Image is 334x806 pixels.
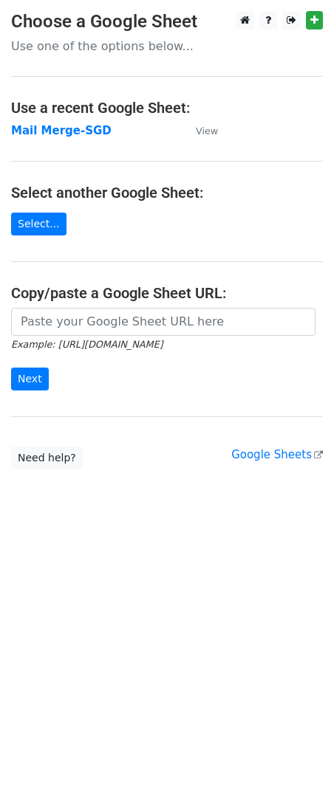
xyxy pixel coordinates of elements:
a: Need help? [11,447,83,469]
h4: Select another Google Sheet: [11,184,323,201]
h3: Choose a Google Sheet [11,11,323,32]
a: Google Sheets [231,448,323,461]
a: Select... [11,213,67,235]
a: Mail Merge-SGD [11,124,112,137]
a: View [181,124,218,137]
input: Paste your Google Sheet URL here [11,308,316,336]
h4: Use a recent Google Sheet: [11,99,323,117]
small: View [196,125,218,137]
h4: Copy/paste a Google Sheet URL: [11,284,323,302]
small: Example: [URL][DOMAIN_NAME] [11,339,163,350]
p: Use one of the options below... [11,38,323,54]
input: Next [11,368,49,390]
